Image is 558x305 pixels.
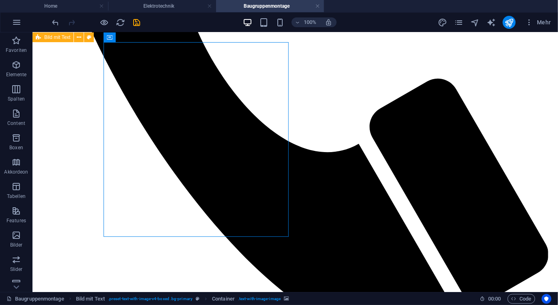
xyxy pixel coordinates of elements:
i: Dieses Element ist ein anpassbares Preset [196,296,199,301]
h4: Baugruppenmontage [216,2,324,11]
i: Seite neu laden [116,18,125,27]
button: reload [116,17,125,27]
a: Klick, um Auswahl aufzuheben. Doppelklick öffnet Seitenverwaltung [6,294,64,304]
p: Spalten [8,96,25,102]
button: pages [454,17,464,27]
i: AI Writer [487,18,496,27]
p: Akkordeon [4,169,28,175]
button: publish [503,16,516,29]
h4: Elektrotechnik [108,2,216,11]
span: Klick zum Auswählen. Doppelklick zum Bearbeiten [212,294,235,304]
p: Slider [10,266,23,273]
p: Boxen [9,144,23,151]
span: . text-with-image-image [238,294,281,304]
button: design [438,17,448,27]
p: Bilder [10,242,23,248]
h6: Session-Zeit [480,294,501,304]
button: navigator [470,17,480,27]
span: Mehr [526,18,551,26]
i: Veröffentlichen [504,18,514,27]
p: Tabellen [7,193,26,200]
nav: breadcrumb [76,294,289,304]
p: Content [7,120,25,127]
button: text_generator [487,17,496,27]
button: undo [51,17,61,27]
p: Favoriten [6,47,27,54]
span: : [494,296,495,302]
i: Element verfügt über einen Hintergrund [284,296,289,301]
i: Save (Ctrl+S) [132,18,142,27]
span: . preset-text-with-image-v4-boxed .bg-primary [108,294,192,304]
button: save [132,17,142,27]
button: Code [508,294,535,304]
i: Navigator [470,18,480,27]
i: Seiten (Strg+Alt+S) [454,18,463,27]
span: Klick zum Auswählen. Doppelklick zum Bearbeiten [76,294,105,304]
i: Bei Größenänderung Zoomstufe automatisch an das gewählte Gerät anpassen. [325,19,332,26]
button: Usercentrics [542,294,552,304]
span: 00 00 [488,294,501,304]
p: Features [6,217,26,224]
p: Elemente [6,71,27,78]
i: Design (Strg+Alt+Y) [438,18,447,27]
button: Mehr [522,16,554,29]
button: 100% [292,17,320,27]
h6: 100% [304,17,317,27]
span: Code [511,294,532,304]
span: Bild mit Text [44,35,70,40]
i: Rückgängig: change_background_size (Strg+Z) [51,18,61,27]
